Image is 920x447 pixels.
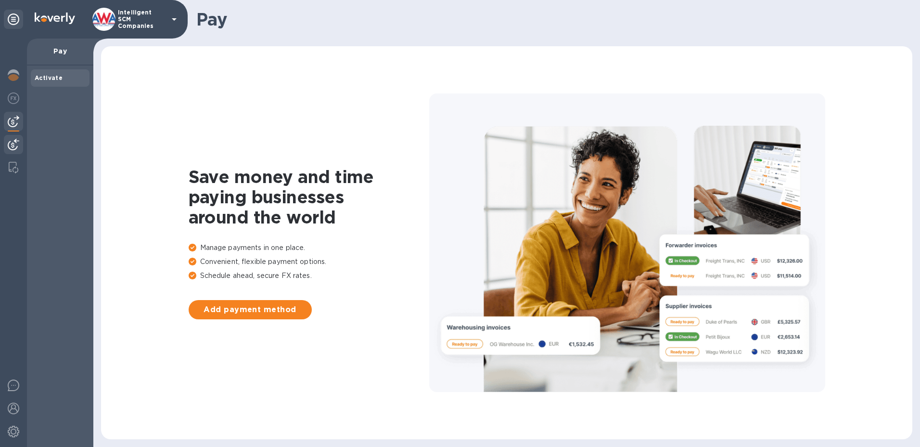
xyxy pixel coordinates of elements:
[196,9,905,29] h1: Pay
[8,92,19,104] img: Foreign exchange
[189,257,429,267] p: Convenient, flexible payment options.
[189,243,429,253] p: Manage payments in one place.
[35,13,75,24] img: Logo
[4,10,23,29] div: Unpin categories
[189,271,429,281] p: Schedule ahead, secure FX rates.
[196,304,304,316] span: Add payment method
[189,167,429,227] h1: Save money and time paying businesses around the world
[35,46,86,56] p: Pay
[118,9,166,29] p: Intelligent SCM Companies
[35,74,63,81] b: Activate
[189,300,312,319] button: Add payment method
